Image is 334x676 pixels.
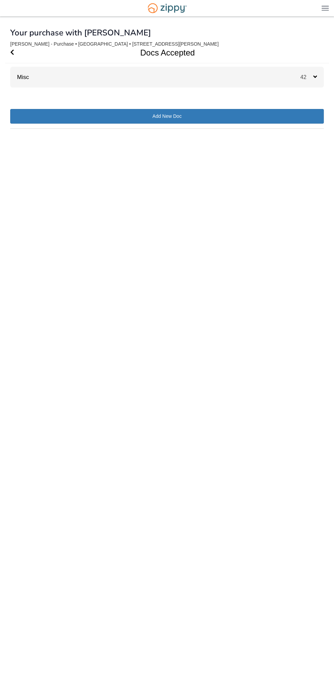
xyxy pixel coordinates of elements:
h1: Your purchase with [PERSON_NAME] [10,28,151,37]
a: Add New Doc [10,109,324,124]
a: Go Back [10,42,14,63]
a: Misc [10,74,29,80]
h1: Docs Accepted [5,42,321,63]
img: Mobile Dropdown Menu [321,5,329,11]
div: [PERSON_NAME] - Purchase • [GEOGRAPHIC_DATA] • [STREET_ADDRESS][PERSON_NAME] [10,41,324,47]
span: 42 [300,74,313,80]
